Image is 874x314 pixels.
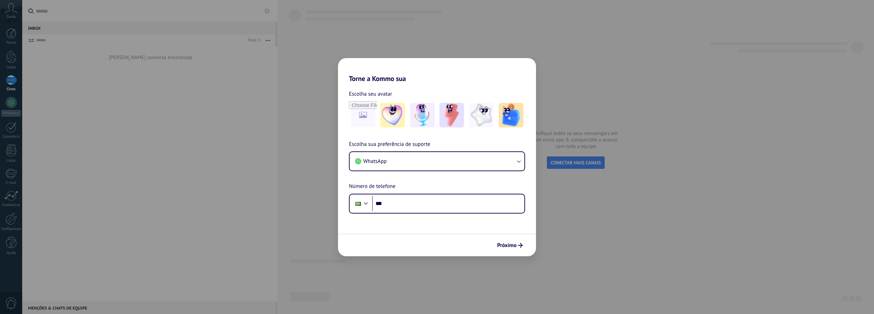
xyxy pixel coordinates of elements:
[497,243,517,248] span: Próximo
[349,182,395,191] span: Número de telefone
[469,103,494,127] img: -4.jpeg
[352,196,365,211] div: Brazil: + 55
[349,140,430,149] span: Escolha sua preferência de suporte
[439,103,464,127] img: -3.jpeg
[380,103,405,127] img: -1.jpeg
[338,58,536,83] h2: Torne a Kommo sua
[349,90,392,98] span: Escolha seu avatar
[363,158,387,165] span: WhatsApp
[350,152,524,170] button: WhatsApp
[499,103,523,127] img: -5.jpeg
[494,240,526,251] button: Próximo
[410,103,435,127] img: -2.jpeg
